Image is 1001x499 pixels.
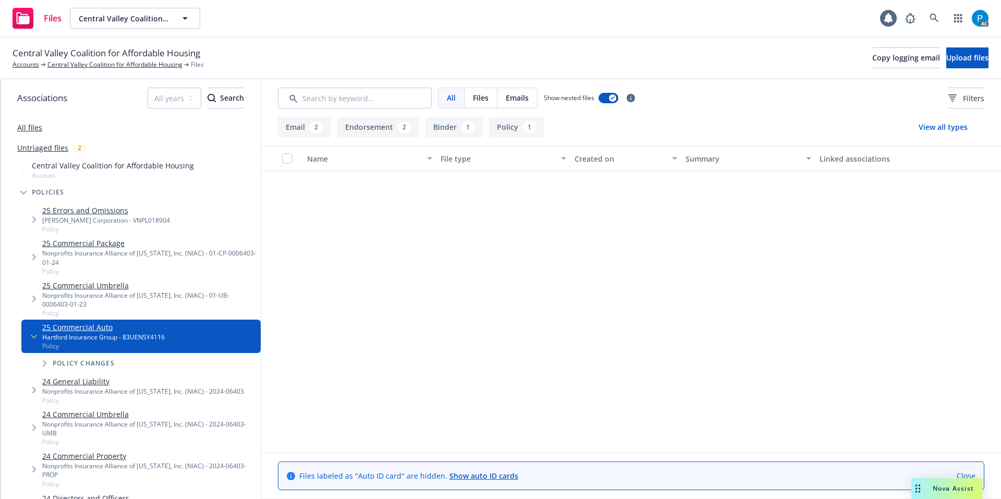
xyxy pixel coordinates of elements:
[681,146,815,171] button: Summary
[42,420,257,437] div: Nonprofits Insurance Alliance of [US_STATE], Inc. (NIAC) - 2024-06403-UMB
[473,92,489,103] span: Files
[900,8,921,29] a: Report a Bug
[924,8,945,29] a: Search
[282,153,292,164] input: Select all
[42,205,170,216] a: 25 Errors and Omissions
[32,160,194,171] span: Central Valley Coalition for Affordable Housing
[42,238,257,249] a: 25 Commercial Package
[307,153,421,164] div: Name
[42,451,257,461] a: 24 Commercial Property
[911,478,982,499] button: Nova Assist
[42,216,170,225] div: [PERSON_NAME] Corporation - VNPL018904
[449,471,518,481] a: Show auto ID cards
[17,142,68,153] a: Untriaged files
[278,117,331,138] button: Email
[303,146,436,171] button: Name
[42,225,170,234] span: Policy
[948,88,984,108] button: Filters
[872,47,940,68] button: Copy logging email
[32,171,194,180] span: Account
[42,249,257,266] div: Nonprofits Insurance Alliance of [US_STATE], Inc. (NIAC) - 01-CP-0006403-01-24
[447,92,456,103] span: All
[42,333,165,342] div: Hartford Insurance Group - 83UENSY4116
[42,396,244,405] span: Policy
[278,88,432,108] input: Search by keyword...
[946,47,988,68] button: Upload files
[42,387,244,396] div: Nonprofits Insurance Alliance of [US_STATE], Inc. (NIAC) - 2024-06403
[42,437,257,446] span: Policy
[957,470,975,481] a: Close
[902,117,984,138] button: View all types
[42,376,244,387] a: 24 General Liability
[17,91,67,105] span: Associations
[207,94,216,102] svg: Search
[42,267,257,276] span: Policy
[337,117,419,138] button: Endorsement
[191,60,204,69] span: Files
[47,60,182,69] a: Central Valley Coalition for Affordable Housing
[309,121,323,133] div: 2
[42,291,257,309] div: Nonprofits Insurance Alliance of [US_STATE], Inc. (NIAC) - 01-UB-0006403-01-23
[506,92,529,103] span: Emails
[72,142,87,154] div: 2
[42,480,257,489] span: Policy
[948,93,984,104] span: Filters
[948,8,969,29] a: Switch app
[53,360,115,367] span: Policy changes
[397,121,411,133] div: 2
[911,478,924,499] div: Drag to move
[32,189,65,196] span: Policies
[963,93,984,104] span: Filters
[42,409,257,420] a: 24 Commercial Umbrella
[42,322,165,333] a: 25 Commercial Auto
[207,88,244,108] div: Search
[17,123,42,132] a: All files
[872,53,940,63] span: Copy logging email
[946,53,988,63] span: Upload files
[933,484,974,493] span: Nova Assist
[42,280,257,291] a: 25 Commercial Umbrella
[522,121,536,133] div: 1
[815,146,949,171] button: Linked associations
[441,153,554,164] div: File type
[461,121,475,133] div: 1
[13,60,39,69] a: Accounts
[570,146,682,171] button: Created on
[44,14,62,22] span: Files
[42,342,165,350] span: Policy
[8,4,66,33] a: Files
[425,117,483,138] button: Binder
[436,146,570,171] button: File type
[575,153,666,164] div: Created on
[79,13,169,24] span: Central Valley Coalition for Affordable Housing
[42,461,257,479] div: Nonprofits Insurance Alliance of [US_STATE], Inc. (NIAC) - 2024-06403-PROP
[42,309,257,318] span: Policy
[820,153,945,164] div: Linked associations
[207,88,244,108] button: SearchSearch
[70,8,200,29] button: Central Valley Coalition for Affordable Housing
[972,10,988,27] img: photo
[13,46,200,60] span: Central Valley Coalition for Affordable Housing
[544,93,594,102] span: Show nested files
[299,470,518,481] span: Files labeled as "Auto ID card" are hidden.
[686,153,799,164] div: Summary
[489,117,544,138] button: Policy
